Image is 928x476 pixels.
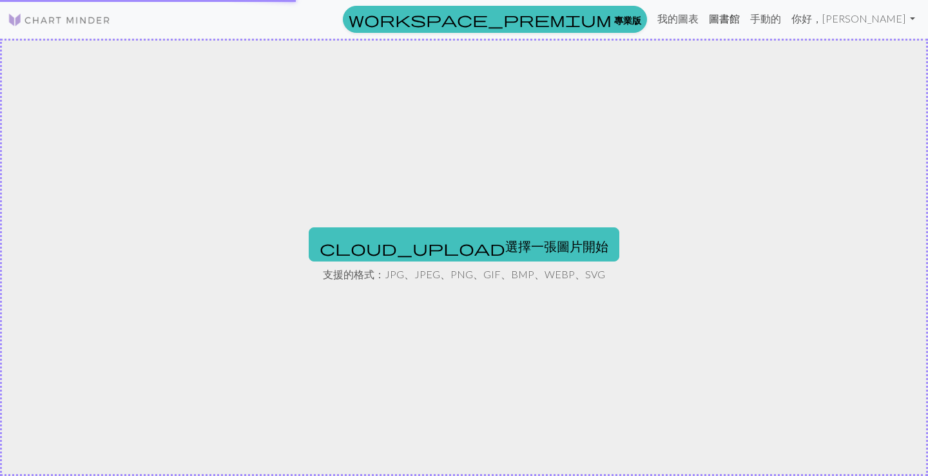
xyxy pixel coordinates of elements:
span: workspace_premium [349,10,612,28]
a: 你好，[PERSON_NAME] [786,6,920,32]
button: 選擇一張圖片開始 [309,227,619,261]
font: 圖書館 [709,12,740,24]
img: 標識 [8,12,111,28]
a: 圖書館 [704,6,745,32]
a: 專業版 [343,6,647,33]
span: cloud_upload [320,239,505,257]
a: 手動的 [745,6,786,32]
font: 我的圖表 [657,12,699,24]
font: 你好， [791,12,822,24]
font: 手動的 [750,12,781,24]
a: 我的圖表 [652,6,704,32]
font: 選擇一張圖片開始 [505,238,608,254]
font: 支援的格式：JPG、JPEG、PNG、GIF、BMP、WEBP、SVG [323,268,605,280]
font: [PERSON_NAME] [822,12,905,24]
font: 專業版 [614,14,641,25]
